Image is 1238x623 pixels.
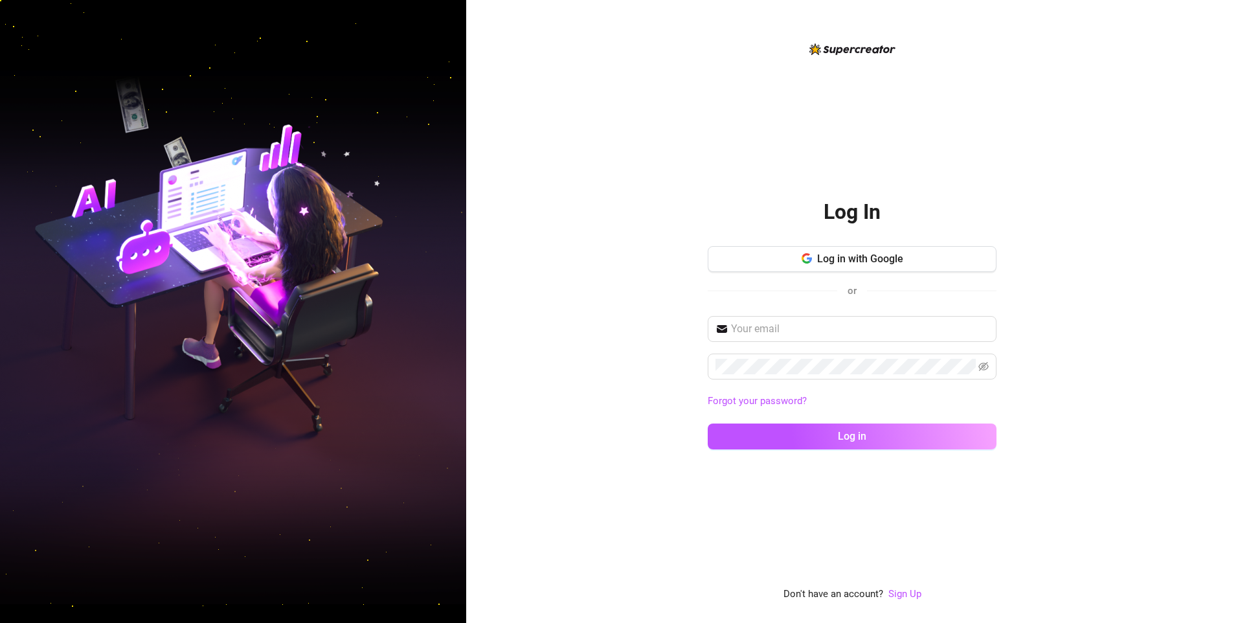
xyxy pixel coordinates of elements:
[708,395,807,407] a: Forgot your password?
[838,430,866,442] span: Log in
[848,285,857,297] span: or
[978,361,989,372] span: eye-invisible
[1025,251,1052,267] span: Faster
[783,587,883,602] span: Don't have an account?
[708,246,996,272] button: Log in with Google
[1009,251,1020,267] img: svg%3e
[708,424,996,449] button: Log in
[824,199,881,225] h2: Log In
[708,394,996,409] a: Forgot your password?
[731,321,989,337] input: Your email
[888,588,921,600] a: Sign Up
[809,43,895,55] img: logo-BBDzfeDw.svg
[888,587,921,602] a: Sign Up
[817,253,903,265] span: Log in with Google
